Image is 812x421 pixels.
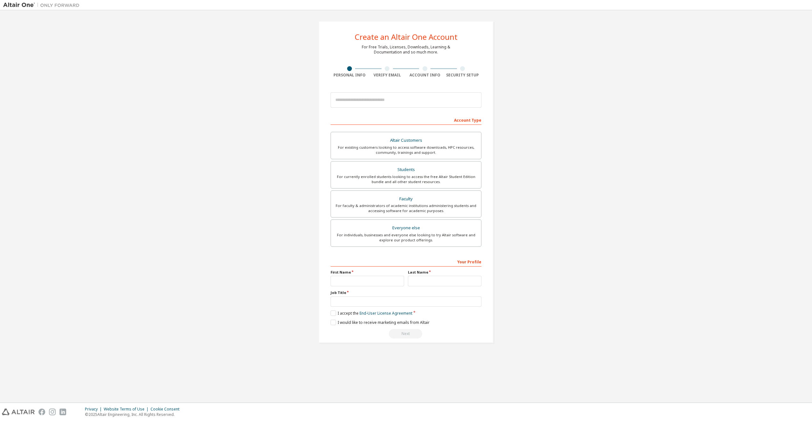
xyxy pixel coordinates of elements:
img: Altair One [3,2,83,8]
div: Account Info [406,73,444,78]
label: I would like to receive marketing emails from Altair [331,320,430,325]
img: linkedin.svg [59,409,66,415]
div: For faculty & administrators of academic institutions administering students and accessing softwa... [335,203,477,213]
p: © 2025 Altair Engineering, Inc. All Rights Reserved. [85,412,183,417]
div: Personal Info [331,73,368,78]
label: Job Title [331,290,481,295]
div: Create an Altair One Account [355,33,458,41]
label: First Name [331,270,404,275]
div: Faculty [335,195,477,203]
div: For currently enrolled students looking to access the free Altair Student Edition bundle and all ... [335,174,477,184]
div: Your Profile [331,256,481,267]
img: altair_logo.svg [2,409,35,415]
div: For individuals, businesses and everyone else looking to try Altair software and explore our prod... [335,232,477,243]
div: Cookie Consent [150,407,183,412]
div: For Free Trials, Licenses, Downloads, Learning & Documentation and so much more. [362,45,450,55]
div: Altair Customers [335,136,477,145]
div: Students [335,165,477,174]
div: Website Terms of Use [104,407,150,412]
div: For existing customers looking to access software downloads, HPC resources, community, trainings ... [335,145,477,155]
div: Everyone else [335,224,477,232]
a: End-User License Agreement [360,310,412,316]
div: Account Type [331,115,481,125]
div: Verify Email [368,73,406,78]
div: Read and acccept EULA to continue [331,329,481,339]
label: Last Name [408,270,481,275]
img: facebook.svg [38,409,45,415]
div: Security Setup [444,73,482,78]
div: Privacy [85,407,104,412]
img: instagram.svg [49,409,56,415]
label: I accept the [331,310,412,316]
